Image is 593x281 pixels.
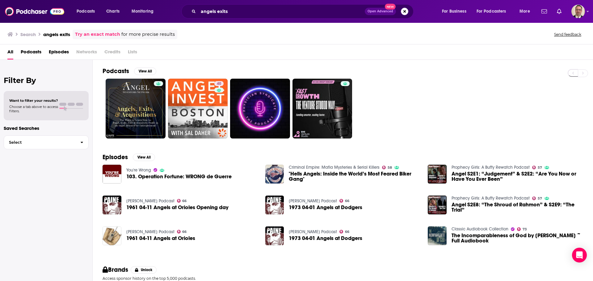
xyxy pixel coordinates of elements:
[368,10,393,13] span: Open Advanced
[265,196,284,214] img: 1973 04-01 Angels at Dodgers
[187,4,419,19] div: Search podcasts, credits, & more...
[571,5,585,18] button: Show profile menu
[103,226,121,245] img: 1961 04-11 Angels at Orioles
[126,205,229,210] a: 1961 04-11 Angels at Orioles Opening day
[289,205,362,210] span: 1973 04-01 Angels at Dodgers
[104,47,120,60] span: Credits
[9,105,58,113] span: Choose a tab above to access filters.
[121,31,175,38] span: for more precise results
[538,197,542,200] span: 57
[442,7,466,16] span: For Business
[345,230,349,233] span: 66
[103,276,583,281] p: Access sponsor history on the top 5,000 podcasts.
[554,6,564,17] a: Show notifications dropdown
[289,171,420,182] a: "Hells Angels: Inside the World’s Most Feared Biker Gang"
[452,171,583,182] a: Angel S2E1: “Judgement” & S2E2: “Are You Now or Have You Ever Been”
[133,154,155,161] button: View All
[126,174,232,179] span: 103. Operation Fortune: WRONG de Guerre
[126,236,195,241] a: 1961 04-11 Angels at Orioles
[4,125,89,131] p: Saved Searches
[517,227,527,231] a: 73
[515,6,538,16] button: open menu
[339,199,349,203] a: 66
[182,230,187,233] span: 66
[289,165,380,170] a: Criminal Empire: Mafia Mysteries & Serial Killers
[72,6,103,16] button: open menu
[131,266,157,274] button: Unlock
[9,98,58,103] span: Want to filter your results?
[4,140,75,144] span: Select
[339,230,349,233] a: 66
[77,7,95,16] span: Podcasts
[532,166,542,169] a: 57
[289,229,337,234] a: Thomas Paine Podcast
[523,228,527,231] span: 73
[103,196,121,214] img: 1961 04-11 Angels at Orioles Opening day
[49,47,69,60] a: Episodes
[473,6,515,16] button: open menu
[103,266,128,274] h2: Brands
[572,248,587,262] div: Open Intercom Messenger
[452,196,530,201] a: Prophecy Girls: A Buffy Rewatch Podcast
[132,7,154,16] span: Monitoring
[4,135,89,149] button: Select
[103,153,128,161] h2: Episodes
[289,198,337,204] a: Thomas Paine Podcast
[214,81,224,86] a: 40
[265,165,284,184] img: "Hells Angels: Inside the World’s Most Feared Biker Gang"
[168,79,228,138] a: 40
[103,153,155,161] a: EpisodesView All
[43,31,70,37] h3: angels exits
[345,200,349,202] span: 66
[438,6,474,16] button: open menu
[452,202,583,213] a: Angel S2E8: “The Shroud of Rahmon” & S2E9: “The Trial”
[452,233,583,243] span: The Incomparableness of God by [PERSON_NAME] ~ Full Audiobook
[126,198,175,204] a: Thomas Paine Podcast
[532,196,542,200] a: 57
[5,6,64,17] img: Podchaser - Follow, Share and Rate Podcasts
[103,165,121,184] img: 103. Operation Fortune: WRONG de Guerre
[21,47,41,60] a: Podcasts
[7,47,13,60] a: All
[539,6,549,17] a: Show notifications dropdown
[571,5,585,18] span: Logged in as PercPodcast
[177,230,187,233] a: 66
[428,196,447,214] img: Angel S2E8: “The Shroud of Rahmon” & S2E9: “The Trial”
[126,229,175,234] a: Thomas Paine Podcast
[126,167,151,173] a: You're Wrong
[428,226,447,245] img: The Incomparableness of God by George Swinnock ~ Full Audiobook
[103,67,156,75] a: PodcastsView All
[265,226,284,245] img: 1973 04-01 Angels at Dodgers
[106,7,120,16] span: Charts
[428,165,447,184] img: Angel S2E1: “Judgement” & S2E2: “Are You Now or Have You Ever Been”
[289,236,362,241] a: 1973 04-01 Angels at Dodgers
[75,31,120,38] a: Try an exact match
[177,199,187,203] a: 66
[4,76,89,85] h2: Filter By
[134,68,156,75] button: View All
[538,166,542,169] span: 57
[385,4,396,10] span: New
[365,8,396,15] button: Open AdvancedNew
[20,31,36,37] h3: Search
[452,233,583,243] a: The Incomparableness of God by George Swinnock ~ Full Audiobook
[388,166,392,169] span: 58
[127,6,162,16] button: open menu
[103,67,129,75] h2: Podcasts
